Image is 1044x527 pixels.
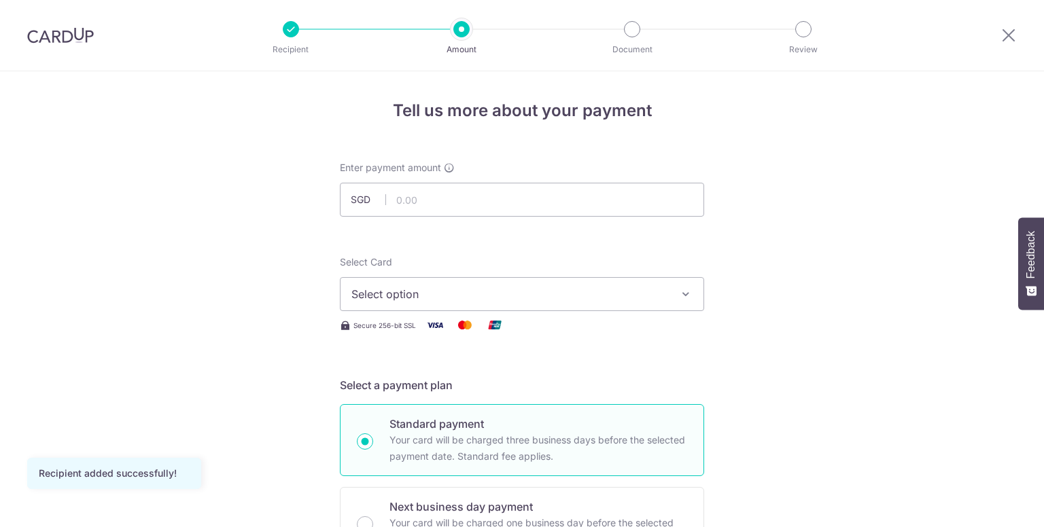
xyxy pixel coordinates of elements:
img: Mastercard [451,316,478,333]
input: 0.00 [340,183,704,217]
span: translation missing: en.payables.payment_networks.credit_card.summary.labels.select_card [340,256,392,268]
button: Select option [340,277,704,311]
p: Recipient [241,43,341,56]
h4: Tell us more about your payment [340,98,704,123]
span: Secure 256-bit SSL [353,320,416,331]
iframe: Opens a widget where you can find more information [957,486,1030,520]
img: Union Pay [481,316,508,333]
span: Enter payment amount [340,161,441,175]
p: Standard payment [389,416,687,432]
div: Recipient added successfully! [39,467,190,480]
button: Feedback - Show survey [1018,217,1044,310]
span: Select option [351,286,668,302]
p: Next business day payment [389,498,687,515]
p: Your card will be charged three business days before the selected payment date. Standard fee appl... [389,432,687,465]
img: CardUp [27,27,94,43]
p: Document [582,43,682,56]
img: Visa [421,316,449,333]
span: Feedback [1025,231,1037,278]
p: Review [753,43,854,56]
h5: Select a payment plan [340,377,704,393]
span: SGD [351,193,386,206]
p: Amount [411,43,512,56]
